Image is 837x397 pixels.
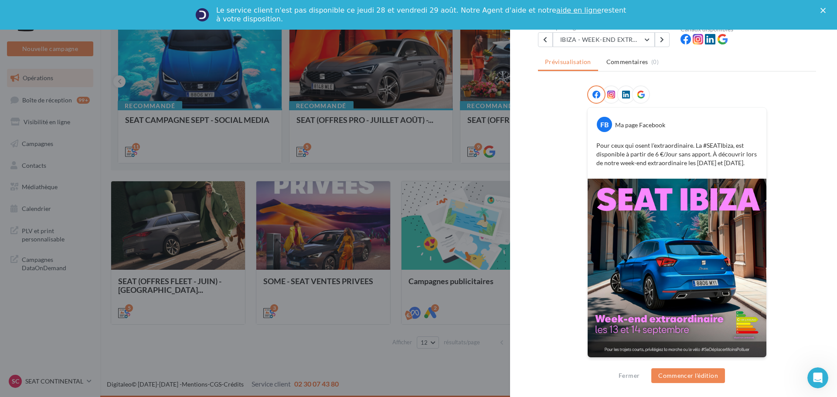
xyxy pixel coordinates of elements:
button: IBIZA - WEEK-END EXTRAORDINAIRE [553,32,655,47]
div: Ma page Facebook [615,121,665,129]
a: aide en ligne [556,6,601,14]
span: (0) [651,58,659,65]
button: Commencer l'édition [651,368,725,383]
div: Fermer [820,8,829,13]
iframe: Intercom live chat [807,367,828,388]
div: FB [597,117,612,132]
span: Commentaires [606,58,648,66]
div: Cross-posting [538,24,674,31]
div: Canaux disponibles [680,26,816,32]
img: Profile image for Service-Client [195,8,209,22]
button: Fermer [615,370,643,381]
div: La prévisualisation est non-contractuelle [587,358,767,369]
div: Le service client n'est pas disponible ce jeudi 28 et vendredi 29 août. Notre Agent d'aide et not... [216,6,628,24]
p: Pour ceux qui osent l'extraordinaire. La #SEATIbiza, est disponible à partir de 6 €/Jour sans app... [596,141,758,167]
